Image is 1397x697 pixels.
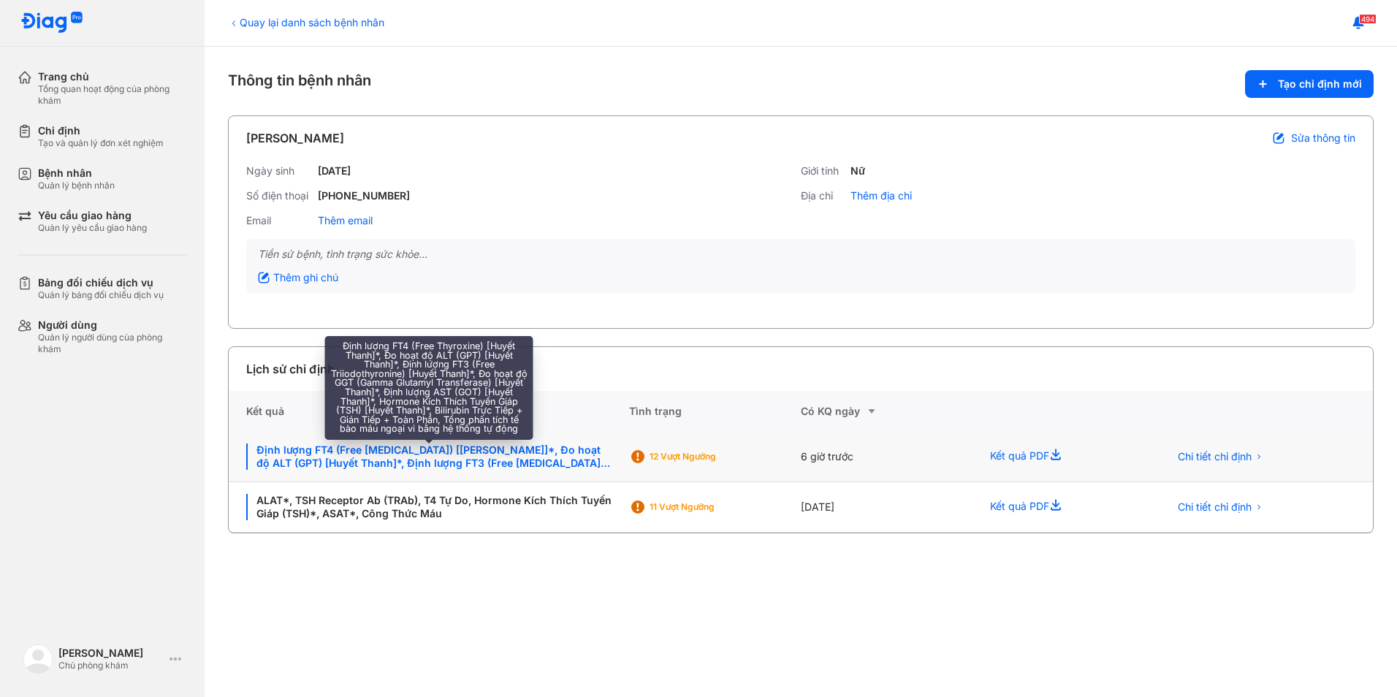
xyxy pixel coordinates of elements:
button: Tạo chỉ định mới [1245,70,1374,98]
div: Chỉ định [38,124,164,137]
span: Tạo chỉ định mới [1278,77,1362,91]
div: Quản lý bảng đối chiếu dịch vụ [38,289,164,301]
div: [PHONE_NUMBER] [318,189,410,202]
div: Tiền sử bệnh, tình trạng sức khỏe... [258,248,1344,261]
button: Chi tiết chỉ định [1169,496,1272,518]
span: Chi tiết chỉ định [1178,450,1252,463]
div: Bệnh nhân [38,167,115,180]
div: 6 giờ trước [801,432,972,482]
span: Chi tiết chỉ định [1178,500,1252,514]
span: 494 [1359,14,1377,24]
div: Người dùng [38,319,187,332]
div: Chủ phòng khám [58,660,164,671]
div: Thông tin bệnh nhân [228,70,1374,98]
img: logo [20,12,83,34]
div: Email [246,214,312,227]
div: 11 Vượt ngưỡng [650,501,766,513]
div: Bảng đối chiếu dịch vụ [38,276,164,289]
div: Quay lại danh sách bệnh nhân [228,15,384,30]
div: Quản lý bệnh nhân [38,180,115,191]
div: Lịch sử chỉ định [246,360,335,378]
div: Tổng quan hoạt động của phòng khám [38,83,187,107]
div: Trang chủ [38,70,187,83]
div: Quản lý yêu cầu giao hàng [38,222,147,234]
div: 12 Vượt ngưỡng [650,451,766,462]
button: Chi tiết chỉ định [1169,446,1272,468]
img: logo [23,644,53,674]
div: Thêm email [318,214,373,227]
div: Kết quả PDF [972,482,1152,533]
div: Tạo và quản lý đơn xét nghiệm [38,137,164,149]
div: Giới tính [801,164,845,178]
div: Địa chỉ [801,189,845,202]
div: Thêm địa chỉ [850,189,912,202]
div: Ngày sinh [246,164,312,178]
div: Tình trạng [629,391,801,432]
div: [DATE] [801,482,972,533]
div: Có KQ ngày [801,403,972,420]
div: Thêm ghi chú [258,271,338,284]
div: [DATE] [318,164,351,178]
div: Định lượng FT4 (Free [MEDICAL_DATA]) [[PERSON_NAME]]*, Đo hoạt độ ALT (GPT) [Huyết Thanh]*, Định ... [246,443,612,470]
div: Nữ [850,164,865,178]
div: ALAT*, TSH Receptor Ab (TRAb), T4 Tự Do, Hormone Kích Thích Tuyến Giáp (TSH)*, ASAT*, Công Thức Máu [246,494,612,520]
div: [PERSON_NAME] [246,129,344,147]
div: Yêu cầu giao hàng [38,209,147,222]
div: [PERSON_NAME] [58,647,164,660]
div: Quản lý người dùng của phòng khám [38,332,187,355]
div: Kết quả [229,391,629,432]
div: Kết quả PDF [972,432,1152,482]
span: Sửa thông tin [1291,132,1355,145]
div: Số điện thoại [246,189,312,202]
